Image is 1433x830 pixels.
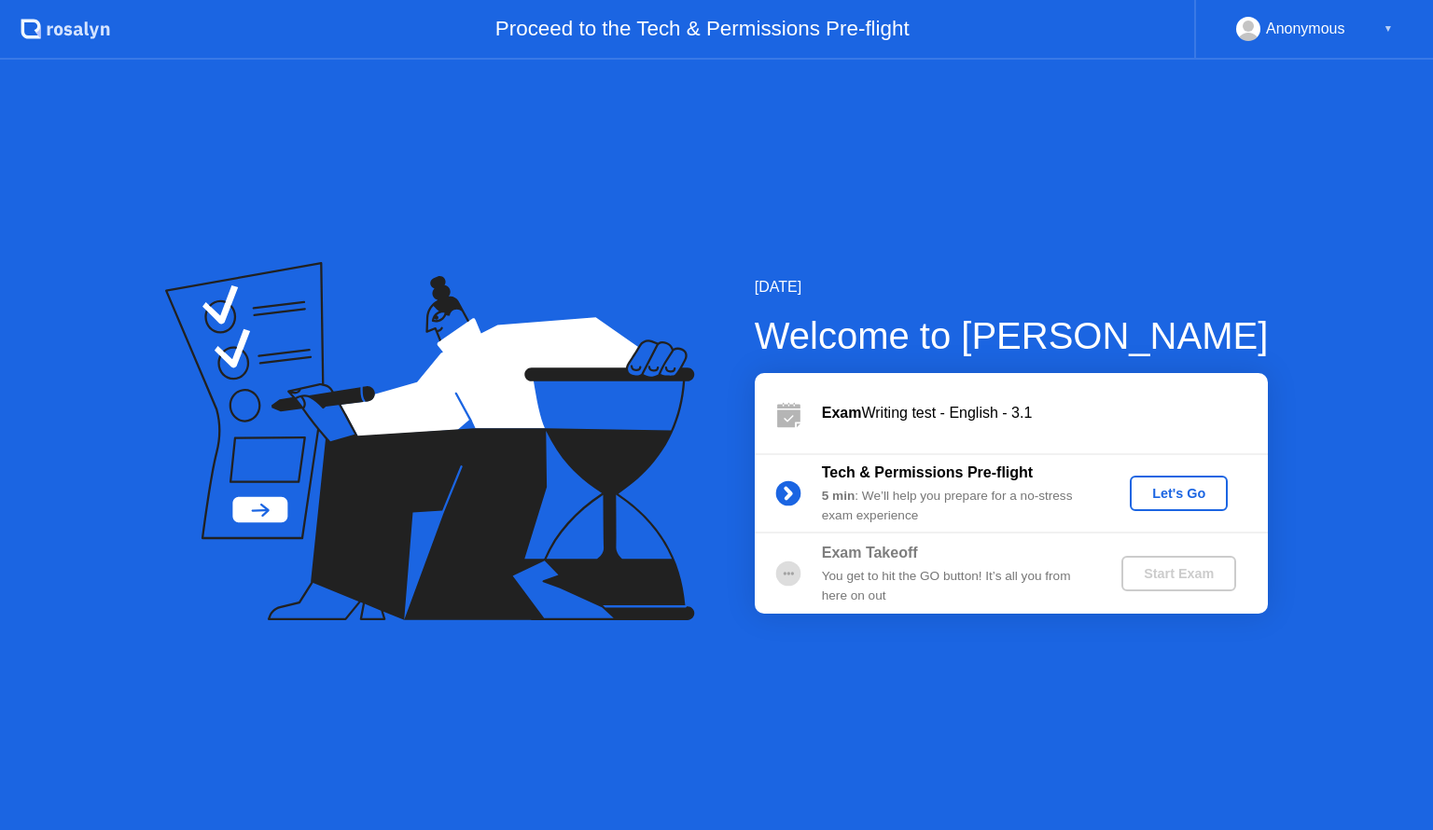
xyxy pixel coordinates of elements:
div: Anonymous [1266,17,1345,41]
div: : We’ll help you prepare for a no-stress exam experience [822,487,1091,525]
b: Tech & Permissions Pre-flight [822,464,1033,480]
div: [DATE] [755,276,1269,298]
div: Welcome to [PERSON_NAME] [755,308,1269,364]
button: Let's Go [1130,476,1228,511]
div: You get to hit the GO button! It’s all you from here on out [822,567,1091,605]
button: Start Exam [1121,556,1236,591]
div: Start Exam [1129,566,1229,581]
b: Exam [822,405,862,421]
b: Exam Takeoff [822,545,918,560]
b: 5 min [822,489,856,503]
div: Writing test - English - 3.1 [822,402,1268,424]
div: ▼ [1384,17,1393,41]
div: Let's Go [1137,486,1220,501]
